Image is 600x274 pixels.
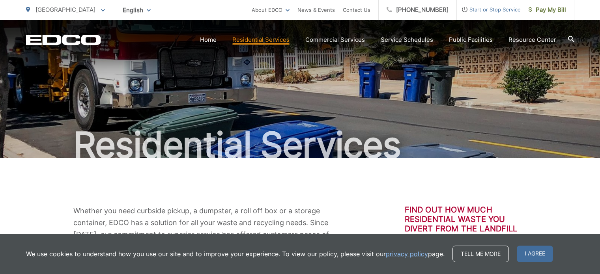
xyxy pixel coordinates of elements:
[26,249,445,259] p: We use cookies to understand how you use our site and to improve your experience. To view our pol...
[297,5,335,15] a: News & Events
[381,35,433,45] a: Service Schedules
[26,34,101,45] a: EDCD logo. Return to the homepage.
[517,246,553,262] span: I agree
[232,35,290,45] a: Residential Services
[200,35,217,45] a: Home
[26,125,574,165] h1: Residential Services
[508,35,556,45] a: Resource Center
[452,246,509,262] a: Tell me more
[405,205,527,233] h3: Find out how much residential waste you divert from the landfill
[305,35,365,45] a: Commercial Services
[449,35,493,45] a: Public Facilities
[117,3,157,17] span: English
[343,5,370,15] a: Contact Us
[386,249,428,259] a: privacy policy
[252,5,290,15] a: About EDCO
[73,205,338,252] p: Whether you need curbside pickup, a dumpster, a roll off box or a storage container, EDCO has a s...
[36,6,95,13] span: [GEOGRAPHIC_DATA]
[529,5,566,15] span: Pay My Bill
